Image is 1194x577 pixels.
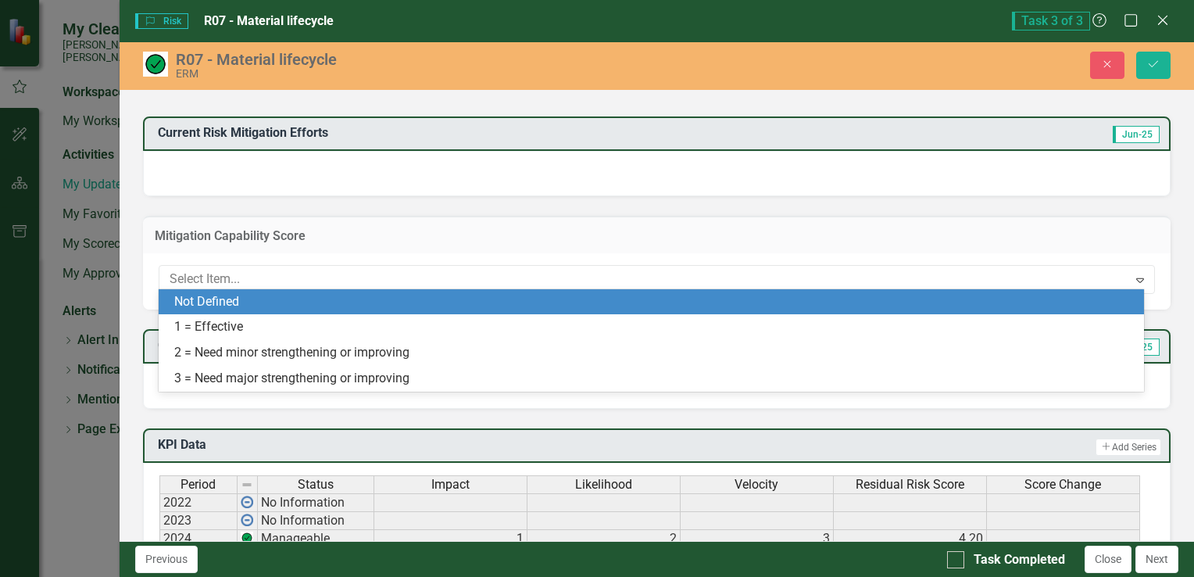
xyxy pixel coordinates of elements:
[241,478,253,491] img: 8DAGhfEEPCf229AAAAAElFTkSuQmCC
[431,478,470,492] span: Impact
[681,530,834,548] td: 3
[1135,546,1178,573] button: Next
[158,438,583,452] h3: KPI Data
[143,52,168,77] img: Manageable
[241,496,253,508] img: wPkqUstsMhMTgAAAABJRU5ErkJggg==
[1024,478,1101,492] span: Score Change
[155,229,1159,243] h3: Mitigation Capability Score
[1012,12,1090,30] span: Task 3 of 3
[258,493,374,512] td: No Information
[1085,546,1131,573] button: Close
[374,530,527,548] td: 1
[527,530,681,548] td: 2
[204,13,334,28] span: R07 - Material lifecycle
[1113,126,1160,143] span: Jun-25
[158,126,939,140] h3: Current Risk Mitigation Efforts
[176,68,715,80] div: ERM
[575,478,632,492] span: Likelihood
[735,478,778,492] span: Velocity
[298,478,334,492] span: Status
[258,530,374,548] td: Manageable
[159,512,238,530] td: 2023
[181,478,216,492] span: Period
[159,530,238,548] td: 2024
[974,551,1065,569] div: Task Completed
[834,530,987,548] td: 4.20
[174,293,1135,311] div: Not Defined
[258,512,374,530] td: No Information
[159,493,238,512] td: 2022
[135,13,188,29] span: Risk
[176,51,715,68] div: R07 - Material lifecycle
[1096,439,1161,456] button: Add Series
[174,370,1135,388] div: 3 = Need major strengthening or improving
[241,532,253,544] img: Z
[174,344,1135,362] div: 2 = Need minor strengthening or improving
[135,546,198,573] button: Previous
[241,514,253,526] img: wPkqUstsMhMTgAAAABJRU5ErkJggg==
[174,318,1135,336] div: 1 = Effective
[856,478,964,492] span: Residual Risk Score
